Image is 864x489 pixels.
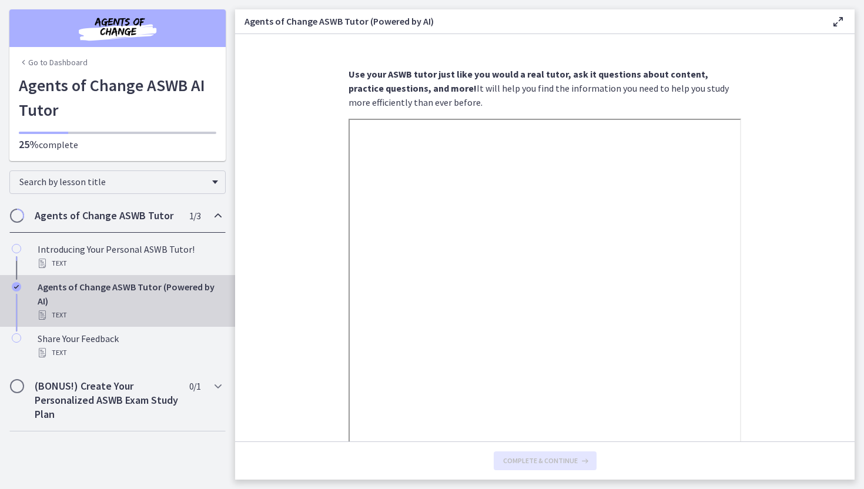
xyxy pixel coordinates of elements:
span: Search by lesson title [19,176,206,187]
h1: Agents of Change ASWB AI Tutor [19,73,216,122]
strong: Use your ASWB tutor just like you would a real tutor, a [349,68,578,80]
span: 1 / 3 [189,209,200,223]
img: Agents of Change [47,14,188,42]
div: Text [38,256,221,270]
div: Introducing Your Personal ASWB Tutor! [38,242,221,270]
span: Complete & continue [503,456,578,465]
div: Agents of Change ASWB Tutor (Powered by AI) [38,280,221,322]
h2: (BONUS!) Create Your Personalized ASWB Exam Study Plan [35,379,178,421]
h3: Agents of Change ASWB Tutor (Powered by AI) [245,14,812,28]
h2: Agents of Change ASWB Tutor [35,209,178,223]
button: Complete & continue [494,451,597,470]
p: It will help you find the information you need to help you study more efficiently than ever before. [349,67,741,109]
span: 25% [19,138,39,151]
p: complete [19,138,216,152]
div: Text [38,308,221,322]
div: Search by lesson title [9,170,226,194]
a: Go to Dashboard [19,56,88,68]
i: Completed [12,282,21,292]
div: Share Your Feedback [38,331,221,360]
span: 0 / 1 [189,379,200,393]
div: Text [38,346,221,360]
